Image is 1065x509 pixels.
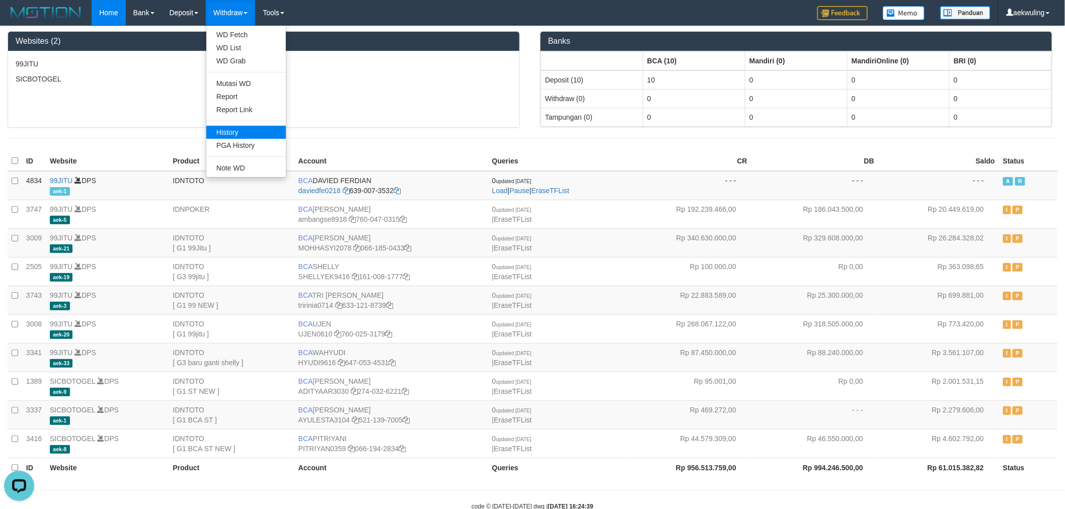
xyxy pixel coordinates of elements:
td: DPS [46,286,169,314]
a: Copy 6470534531 to clipboard [389,359,396,367]
span: Inactive [1003,406,1011,415]
a: Copy ambangse8918 to clipboard [349,215,356,223]
a: WD Grab [206,54,286,67]
td: Rp 0,00 [751,372,878,400]
a: MOHHASYI2078 [298,244,352,252]
img: MOTION_logo.png [8,5,84,20]
span: aek-1 [50,187,69,196]
img: Button%20Memo.svg [883,6,925,20]
a: SICBOTOGEL [50,435,95,443]
td: Rp 25.300.000,00 [751,286,878,314]
th: CR [625,151,751,171]
td: IDNTOTO [ G1 99 NEW ] [169,286,294,314]
button: Open LiveChat chat widget [4,4,34,34]
a: Copy 2740326221 to clipboard [402,387,409,395]
td: Rp 318.505.000,00 [751,314,878,343]
span: 0 [492,263,531,271]
span: 0 [492,377,531,385]
a: PGA History [206,139,286,152]
th: Queries [488,151,625,171]
span: BCA [298,177,313,185]
td: - - - [878,171,999,200]
a: daviedfe0218 [298,187,341,195]
td: IDNTOTO [ G1 99jitu ] [169,314,294,343]
td: Rp 4.602.792,00 [878,429,999,458]
td: 0 [848,89,950,108]
td: DPS [46,429,169,458]
a: 99JITU [50,291,72,299]
a: ADITYAAR3030 [298,387,349,395]
span: 0 [492,349,531,357]
span: updated [DATE] [496,293,531,299]
td: Rp 20.449.619,00 [878,200,999,228]
span: Active [1003,177,1013,186]
a: Copy 5211397005 to clipboard [403,416,410,424]
td: 0 [745,70,848,90]
th: Group: activate to sort column ascending [745,51,848,70]
a: WD List [206,41,286,54]
span: Paused [1013,292,1023,300]
td: IDNTOTO [169,171,294,200]
td: 3008 [22,314,46,343]
span: 0 [492,291,531,299]
span: Paused [1013,234,1023,243]
span: BCA [298,435,313,443]
a: EraseTFList [494,445,531,453]
span: Inactive [1003,263,1011,272]
th: ID [22,151,46,171]
td: 0 [745,108,848,126]
td: IDNTOTO [ G1 BCA ST ] [169,400,294,429]
td: [PERSON_NAME] 274-032-6221 [294,372,488,400]
td: Rp 22.883.589,00 [625,286,751,314]
td: 3341 [22,343,46,372]
a: Report [206,90,286,103]
th: Rp 994.246.500,00 [751,458,878,477]
a: 99JITU [50,234,72,242]
a: Copy daviedfe0218 to clipboard [343,187,350,195]
span: | [492,406,532,424]
span: updated [DATE] [496,265,531,270]
span: Paused [1013,406,1023,415]
td: 0 [950,108,1052,126]
span: 0 [492,177,531,185]
span: Inactive [1003,206,1011,214]
a: Copy ADITYAAR3030 to clipboard [351,387,358,395]
th: Queries [488,458,625,477]
td: Rp 192.239.466,00 [625,200,751,228]
td: 1389 [22,372,46,400]
td: Withdraw (0) [541,89,643,108]
span: aek-3 [50,302,69,310]
a: EraseTFList [494,273,531,281]
img: panduan.png [940,6,991,20]
span: 0 [492,435,531,443]
td: Deposit (10) [541,70,643,90]
td: IDNTOTO [ G1 BCA ST NEW ] [169,429,294,458]
span: updated [DATE] [496,437,531,442]
td: Rp 469.272,00 [625,400,751,429]
td: Rp 363.098,65 [878,257,999,286]
span: updated [DATE] [496,207,531,213]
span: Inactive [1003,292,1011,300]
td: IDNTOTO [ G1 ST NEW ] [169,372,294,400]
a: tririnia0714 [298,301,333,309]
td: SHELLY 161-008-1777 [294,257,488,286]
span: Inactive [1003,435,1011,444]
td: UJEN 760-025-3179 [294,314,488,343]
a: SHELLYEK9416 [298,273,350,281]
span: Paused [1013,206,1023,214]
th: Group: activate to sort column ascending [848,51,950,70]
td: - - - [751,400,878,429]
td: - - - [751,171,878,200]
a: Mutasi WD [206,77,286,90]
a: Copy SHELLYEK9416 to clipboard [352,273,359,281]
span: Paused [1013,320,1023,329]
a: Copy UJEN0610 to clipboard [334,330,341,338]
a: Copy 6390073532 to clipboard [394,187,401,195]
span: Paused [1013,263,1023,272]
a: PITRIYAN0359 [298,445,346,453]
img: Feedback.jpg [817,6,868,20]
td: 4834 [22,171,46,200]
a: Copy AYULESTA3104 to clipboard [352,416,359,424]
td: 10 [643,70,745,90]
td: 3747 [22,200,46,228]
